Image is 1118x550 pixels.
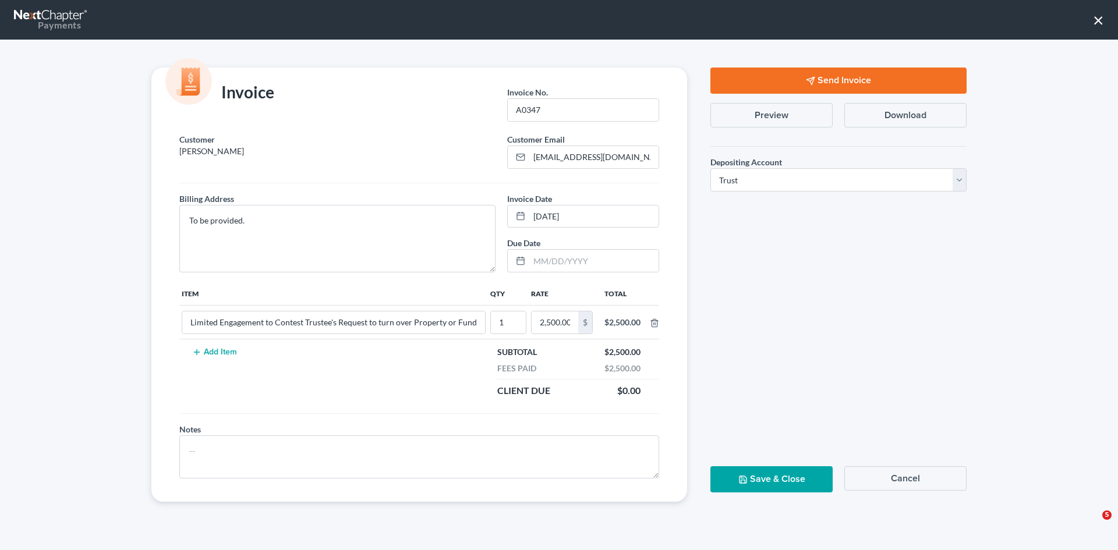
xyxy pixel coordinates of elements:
[182,311,485,333] input: --
[1078,510,1106,538] iframe: Intercom live chat
[710,103,833,127] button: Preview
[491,311,526,333] input: --
[1093,10,1104,29] button: ×
[604,317,641,328] div: $2,500.00
[14,6,89,34] a: Payments
[507,87,548,97] span: Invoice No.
[710,157,782,167] span: Depositing Account
[491,346,543,358] div: Subtotal
[1102,510,1112,520] span: 5
[189,347,240,357] button: Add Item
[507,134,565,144] span: Customer Email
[599,346,646,358] div: $2,500.00
[508,99,659,121] input: --
[710,68,967,94] button: Send Invoice
[179,194,234,204] span: Billing Address
[599,363,646,374] div: $2,500.00
[507,237,540,249] label: Due Date
[611,384,646,398] div: $0.00
[529,205,659,228] input: MM/DD/YYYY
[532,311,578,333] input: 0.00
[529,250,659,272] input: MM/DD/YYYY
[488,282,529,305] th: Qty
[507,194,552,204] span: Invoice Date
[179,282,488,305] th: Item
[595,282,650,305] th: Total
[14,19,81,31] div: Payments
[710,466,833,492] button: Save & Close
[529,146,659,168] input: Enter email...
[174,81,280,105] div: Invoice
[491,384,556,398] div: Client Due
[491,363,542,374] div: Fees Paid
[179,423,201,435] label: Notes
[165,58,212,105] img: icon-money-cc55cd5b71ee43c44ef0efbab91310903cbf28f8221dba23c0d5ca797e203e98.svg
[179,133,215,146] label: Customer
[844,466,967,491] button: Cancel
[844,103,967,127] button: Download
[529,282,595,305] th: Rate
[578,311,592,333] div: $
[179,146,496,157] p: [PERSON_NAME]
